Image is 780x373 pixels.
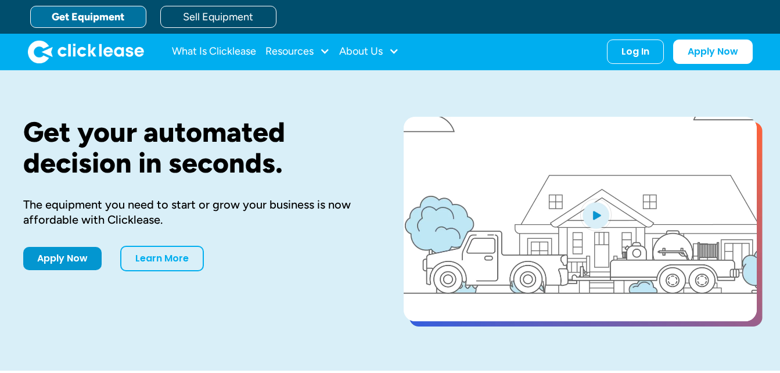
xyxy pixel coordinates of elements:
[580,199,612,231] img: Blue play button logo on a light blue circular background
[23,117,366,178] h1: Get your automated decision in seconds.
[23,247,102,270] a: Apply Now
[673,40,753,64] a: Apply Now
[621,46,649,58] div: Log In
[23,197,366,227] div: The equipment you need to start or grow your business is now affordable with Clicklease.
[28,40,144,63] img: Clicklease logo
[404,117,757,321] a: open lightbox
[265,40,330,63] div: Resources
[28,40,144,63] a: home
[339,40,399,63] div: About Us
[120,246,204,271] a: Learn More
[30,6,146,28] a: Get Equipment
[172,40,256,63] a: What Is Clicklease
[160,6,276,28] a: Sell Equipment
